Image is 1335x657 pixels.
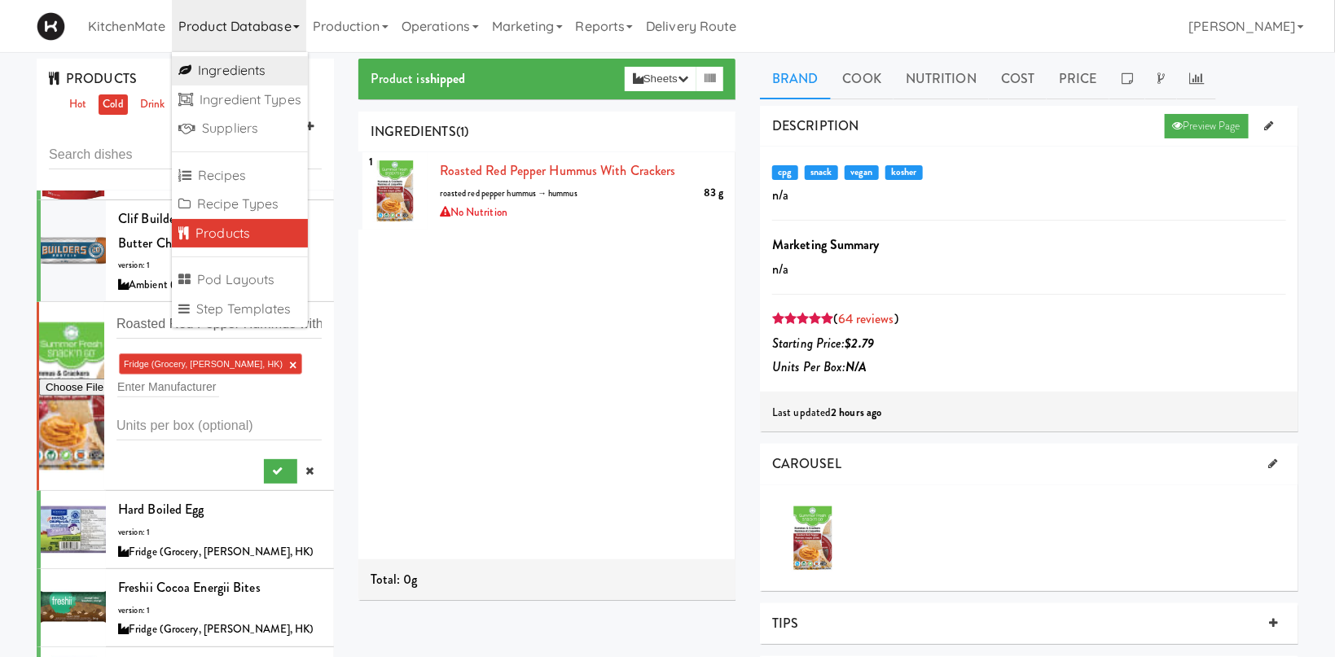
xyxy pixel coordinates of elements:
[371,570,418,589] span: Total: 0g
[838,309,894,328] a: 64 reviews
[118,542,322,563] div: Fridge (Grocery, [PERSON_NAME], HK)
[172,219,308,248] a: Products
[1165,114,1249,138] a: Preview Page
[846,357,867,376] b: N/A
[118,275,322,296] div: Ambient (Snacks & Drinks)
[119,353,302,374] li: Fridge (Grocery, [PERSON_NAME], HK) ×
[116,309,322,339] input: Recipe name
[118,578,261,597] span: Freshii Cocoa Energii Bites
[772,307,1286,331] div: ( )
[772,614,798,633] span: TIPS
[136,94,169,115] a: Drink
[772,165,798,180] span: cpg
[172,56,308,85] a: Ingredients
[772,454,841,473] span: CAROUSEL
[772,405,881,420] span: Last updated
[65,94,90,115] a: Hot
[845,334,875,353] b: $2.79
[116,410,322,440] input: Units per box (optional)
[772,183,1286,208] p: n/a
[760,59,831,99] a: Brand
[289,358,296,372] a: ×
[37,302,334,491] li: Fridge (Grocery, [PERSON_NAME], HK) ×
[37,12,65,41] img: Micromart
[371,122,456,141] span: INGREDIENTS
[118,526,150,538] span: version: 1
[172,265,308,295] a: Pod Layouts
[805,165,838,180] span: snack
[831,59,894,99] a: Cook
[772,357,867,376] i: Units Per Box:
[172,85,308,115] a: Ingredient Types
[989,59,1047,99] a: Cost
[885,165,923,180] span: kosher
[172,190,308,219] a: Recipe Types
[625,67,696,91] button: Sheets
[118,604,150,616] span: version: 1
[772,334,874,353] i: Starting Price:
[425,69,466,88] b: shipped
[172,161,308,191] a: Recipes
[358,152,736,230] li: 1Roasted Red Pepper Hummus with Crackers83 groasted red pepper hummus → hummus No Nutrition
[118,500,204,519] span: Hard Boiled Egg
[894,59,989,99] a: Nutrition
[118,209,294,252] span: Clif Builders proteins Bar Peanut Butter Chocolate
[831,405,881,420] b: 2 hours ago
[772,116,859,135] span: DESCRIPTION
[704,183,723,204] div: 83 g
[49,69,137,88] span: PRODUCTS
[172,114,308,143] a: Suppliers
[116,351,322,398] div: Fridge (Grocery, [PERSON_NAME], HK) ×
[1047,59,1109,99] a: Price
[440,161,676,180] a: Roasted Red Pepper Hummus with Crackers
[49,139,322,169] input: Search dishes
[172,295,308,324] a: Step Templates
[117,376,219,397] input: Enter Manufacturer
[124,359,283,369] span: Fridge (Grocery, [PERSON_NAME], HK)
[37,569,334,647] li: Freshii Cocoa Energii Bitesversion: 1Fridge (Grocery, [PERSON_NAME], HK)
[371,69,466,88] span: Product is
[440,187,577,199] span: roasted red pepper hummus → hummus
[845,165,879,180] span: vegan
[772,257,1286,282] p: n/a
[118,259,150,271] span: version: 1
[772,235,880,254] b: Marketing Summary
[362,147,380,176] span: 1
[37,491,334,569] li: Hard Boiled Eggversion: 1Fridge (Grocery, [PERSON_NAME], HK)
[99,94,127,115] a: Cold
[118,620,322,640] div: Fridge (Grocery, [PERSON_NAME], HK)
[37,200,334,302] li: Clif Builders proteins Bar Peanut Butter Chocolateversion: 1Ambient (Snacks & Drinks)
[440,204,507,220] span: No Nutrition
[456,122,468,141] span: (1)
